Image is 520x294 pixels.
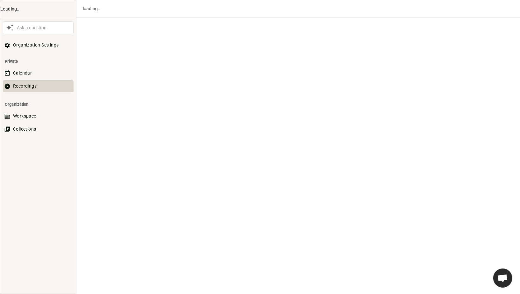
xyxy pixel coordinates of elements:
li: Organization [3,98,74,110]
button: Awesile Icon [4,22,15,33]
button: Recordings [3,80,74,92]
div: Ask a question [15,25,72,31]
div: Ouvrir le chat [493,269,512,288]
button: Organization Settings [3,39,74,51]
button: Calendar [3,67,74,79]
button: Workspace [3,110,74,122]
div: Loading... [0,6,76,12]
button: Collections [3,123,74,135]
li: Private [3,55,74,67]
div: loading... [83,5,510,12]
